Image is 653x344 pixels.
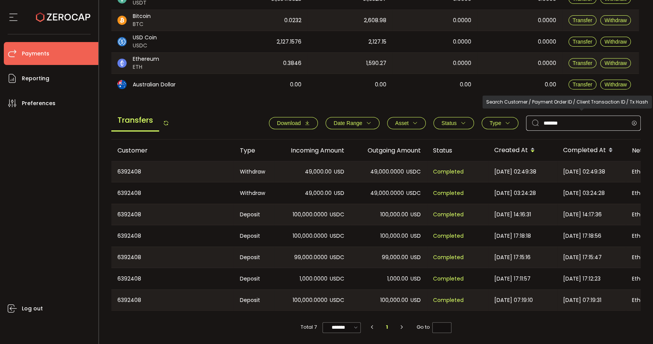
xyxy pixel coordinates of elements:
div: 6392408 [111,290,234,310]
span: ETH [133,63,159,71]
span: Completed [433,189,464,198]
span: USD [410,210,421,219]
span: USD [410,232,421,240]
span: USD [410,253,421,262]
span: Transfer [573,60,593,66]
span: [DATE] 17:11:57 [494,274,531,283]
img: usdc_portfolio.svg [117,37,127,46]
div: Withdraw [234,161,274,182]
div: 6392408 [111,182,234,204]
span: USDC [406,167,421,176]
span: 100,000.0000 [293,232,327,240]
div: Outgoing Amount [350,146,427,155]
span: [DATE] 17:12:23 [563,274,601,283]
div: Search Customer / Payment Order ID / Client Transaction ID / Tx Hash [482,96,652,109]
span: 0.00 [375,80,386,89]
span: USD [410,274,421,283]
span: [DATE] 14:17:36 [563,210,602,219]
span: 99,000.00 [382,253,408,262]
span: 0.0000 [538,16,556,25]
span: Completed [433,296,464,305]
span: 0.0000 [538,59,556,68]
div: 6392408 [111,225,234,247]
span: USD [410,296,421,305]
span: 100,000.0000 [293,210,327,219]
span: USD [334,167,344,176]
span: 49,000.00 [305,189,332,198]
div: Created At [488,144,557,157]
button: Transfer [568,80,597,89]
span: 0.00 [545,80,556,89]
div: Withdraw [234,182,274,204]
span: Transfer [573,17,593,23]
span: [DATE] 14:16:31 [494,210,531,219]
span: Go to [417,322,451,333]
span: [DATE] 17:15:16 [494,253,531,262]
div: 6392408 [111,161,234,182]
span: [DATE] 07:19:31 [563,296,601,305]
span: USD Coin [133,34,157,42]
div: 6392408 [111,268,234,289]
span: 1,590.27 [366,59,386,68]
span: Transfer [573,81,593,88]
span: Transfers [111,110,159,131]
button: Withdraw [600,15,631,25]
div: Completed At [557,144,626,157]
span: Withdraw [604,17,627,23]
span: USDC [330,253,344,262]
span: Completed [433,232,464,240]
span: BTC [133,20,151,28]
span: Completed [433,253,464,262]
span: USDC [330,232,344,240]
span: [DATE] 03:24:28 [563,189,605,198]
span: [DATE] 02:49:38 [494,167,536,176]
span: Preferences [22,98,55,109]
div: Status [427,146,488,155]
div: Customer [111,146,234,155]
span: 2,127.15 [368,37,386,46]
span: Transfer [573,39,593,45]
span: 1,000.0000 [300,274,327,283]
span: Total 7 [301,322,317,333]
span: Withdraw [604,39,627,45]
span: Asset [395,120,409,126]
span: 49,000.0000 [370,189,404,198]
span: 0.0000 [453,37,471,46]
div: Deposit [234,268,274,289]
span: 0.0232 [284,16,301,25]
span: Completed [433,210,464,219]
span: Type [490,120,501,126]
span: 2,608.98 [364,16,386,25]
div: Deposit [234,290,274,310]
button: Withdraw [600,80,631,89]
span: 0.0000 [453,16,471,25]
span: Completed [433,167,464,176]
button: Asset [387,117,426,129]
span: [DATE] 17:18:18 [494,232,531,240]
span: 100,000.00 [380,232,408,240]
div: 6392408 [111,204,234,225]
span: 100,000.00 [380,296,408,305]
span: USD [334,189,344,198]
span: Log out [22,303,43,314]
button: Transfer [568,37,597,47]
span: 0.00 [290,80,301,89]
span: 49,000.0000 [370,167,404,176]
span: 0.00 [460,80,471,89]
img: eth_portfolio.svg [117,58,127,68]
button: Status [433,117,474,129]
span: Date Range [334,120,362,126]
span: Withdraw [604,60,627,66]
img: btc_portfolio.svg [117,16,127,25]
span: USDC [406,189,421,198]
span: USDC [330,274,344,283]
button: Type [482,117,518,129]
span: Status [441,120,457,126]
li: 1 [380,322,394,333]
img: aud_portfolio.svg [117,80,127,89]
span: Completed [433,274,464,283]
iframe: Chat Widget [615,307,653,344]
span: USDC [133,42,157,50]
span: 0.0000 [453,59,471,68]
